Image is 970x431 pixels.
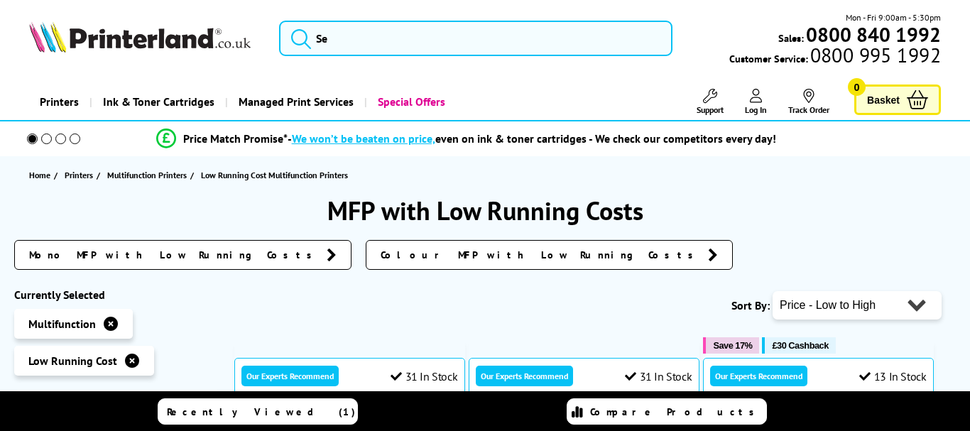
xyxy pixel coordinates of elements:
span: Multifunction Printers [107,168,187,182]
span: Log In [745,104,767,115]
span: £30 Cashback [772,340,828,351]
a: Ink & Toner Cartridges [89,84,225,120]
div: Our Experts Recommend [241,366,339,386]
span: We won’t be beaten on price, [292,131,435,146]
a: Multifunction Printers [107,168,190,182]
a: Log In [745,89,767,115]
span: Low Running Cost Multifunction Printers [201,170,348,180]
span: Colour MFP with Low Running Costs [381,248,701,262]
img: Printerland Logo [29,21,251,53]
span: Customer Service: [729,48,941,65]
a: Compare Products [567,398,767,425]
a: Support [697,89,724,115]
span: Support [697,104,724,115]
span: 0 [848,78,866,96]
span: Recently Viewed (1) [167,405,356,418]
a: Printerland Logo [29,21,261,55]
span: Ink & Toner Cartridges [103,84,214,120]
div: Our Experts Recommend [476,366,573,386]
span: Basket [867,90,900,109]
div: 31 In Stock [391,369,457,383]
div: 31 In Stock [625,369,692,383]
a: Home [29,168,54,182]
span: Sales: [778,31,804,45]
a: Track Order [788,89,829,115]
a: Colour MFP with Low Running Costs [366,240,733,270]
span: Low Running Cost [28,354,117,368]
span: Sort By: [731,298,770,312]
span: Printers [65,168,93,182]
span: Multifunction [28,317,96,331]
div: Our Experts Recommend [710,366,807,386]
h1: MFP with Low Running Costs [14,194,956,227]
span: 0800 995 1992 [808,48,941,62]
input: Se [279,21,672,56]
div: 13 In Stock [859,369,926,383]
span: Save 17% [713,340,752,351]
span: Mon - Fri 9:00am - 5:30pm [846,11,941,24]
span: Mono MFP with Low Running Costs [29,248,320,262]
a: Printers [65,168,97,182]
a: Special Offers [364,84,456,120]
button: Save 17% [703,337,759,354]
div: - even on ink & toner cartridges - We check our competitors every day! [288,131,776,146]
a: Basket 0 [854,84,941,115]
a: 0800 840 1992 [804,28,941,41]
a: Mono MFP with Low Running Costs [14,240,352,270]
b: 0800 840 1992 [806,21,941,48]
span: Compare Products [590,405,762,418]
a: Managed Print Services [225,84,364,120]
span: Price Match Promise* [183,131,288,146]
div: Currently Selected [14,288,220,302]
button: £30 Cashback [762,337,835,354]
a: Recently Viewed (1) [158,398,358,425]
li: modal_Promise [7,126,925,151]
a: Printers [29,84,89,120]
